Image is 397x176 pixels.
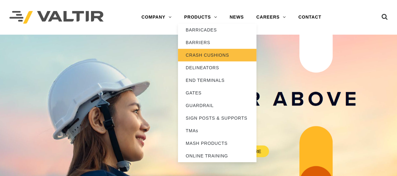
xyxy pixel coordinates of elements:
[178,61,256,74] a: DELINEATORS
[292,11,328,24] a: CONTACT
[178,49,256,61] a: CRASH CUSHIONS
[178,36,256,49] a: BARRIERS
[178,11,223,24] a: PRODUCTS
[178,74,256,87] a: END TERMINALS
[223,11,250,24] a: NEWS
[178,150,256,162] a: ONLINE TRAINING
[178,124,256,137] a: TMAs
[135,11,178,24] a: COMPANY
[178,24,256,36] a: BARRICADES
[9,11,104,24] img: Valtir
[178,87,256,99] a: GATES
[250,11,292,24] a: CAREERS
[178,99,256,112] a: GUARDRAIL
[178,137,256,150] a: MASH PRODUCTS
[178,112,256,124] a: SIGN POSTS & SUPPORTS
